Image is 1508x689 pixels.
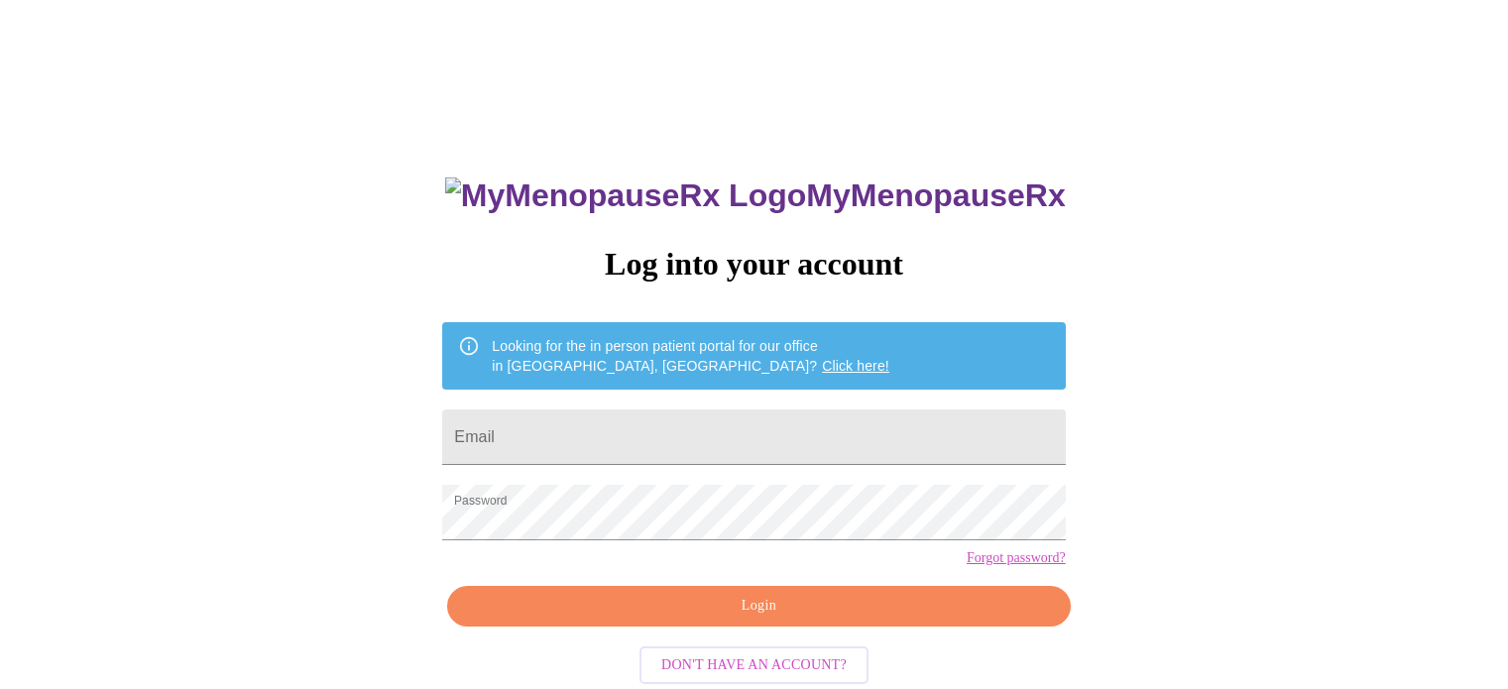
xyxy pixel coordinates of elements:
span: Don't have an account? [661,653,847,678]
h3: MyMenopauseRx [445,177,1066,214]
button: Login [447,586,1070,627]
a: Forgot password? [967,550,1066,566]
a: Click here! [822,358,889,374]
a: Don't have an account? [635,654,873,671]
h3: Log into your account [442,246,1065,283]
div: Looking for the in person patient portal for our office in [GEOGRAPHIC_DATA], [GEOGRAPHIC_DATA]? [492,328,889,384]
span: Login [470,594,1047,619]
img: MyMenopauseRx Logo [445,177,806,214]
button: Don't have an account? [639,646,869,685]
